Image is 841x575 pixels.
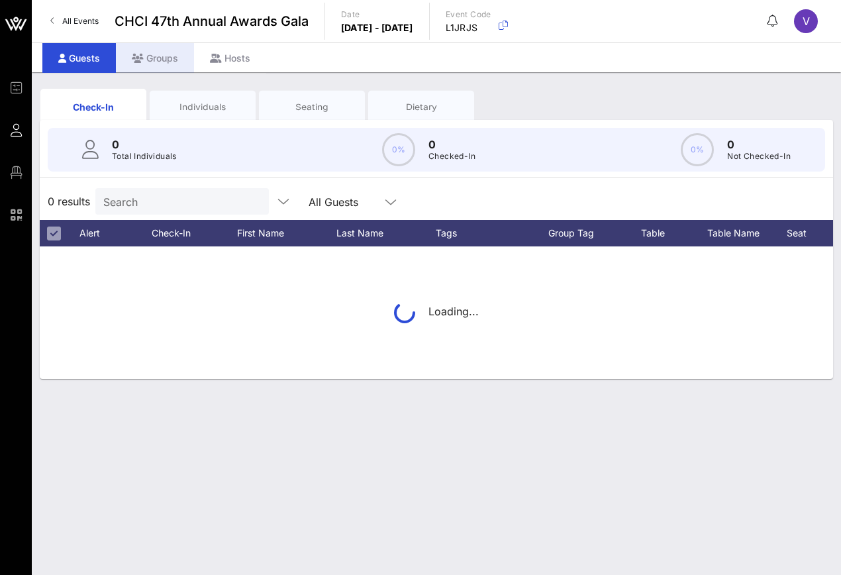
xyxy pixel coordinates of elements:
[237,220,336,246] div: First Name
[446,8,491,21] p: Event Code
[548,220,641,246] div: Group Tag
[341,21,413,34] p: [DATE] - [DATE]
[301,188,407,215] div: All Guests
[112,150,177,163] p: Total Individuals
[160,101,246,113] div: Individuals
[336,220,436,246] div: Last Name
[341,8,413,21] p: Date
[378,101,464,113] div: Dietary
[309,196,358,208] div: All Guests
[194,43,266,73] div: Hosts
[446,21,491,34] p: L1JRJS
[116,43,194,73] div: Groups
[48,193,90,209] span: 0 results
[794,9,818,33] div: V
[803,15,810,28] span: V
[707,220,787,246] div: Table Name
[42,11,107,32] a: All Events
[42,43,116,73] div: Guests
[641,220,707,246] div: Table
[727,136,791,152] p: 0
[115,11,309,31] span: CHCI 47th Annual Awards Gala
[112,136,177,152] p: 0
[727,150,791,163] p: Not Checked-In
[62,16,99,26] span: All Events
[144,220,211,246] div: Check-In
[428,150,475,163] p: Checked-In
[269,101,355,113] div: Seating
[428,136,475,152] p: 0
[73,220,106,246] div: Alert
[436,220,548,246] div: Tags
[394,302,479,323] div: Loading...
[50,100,136,114] div: Check-In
